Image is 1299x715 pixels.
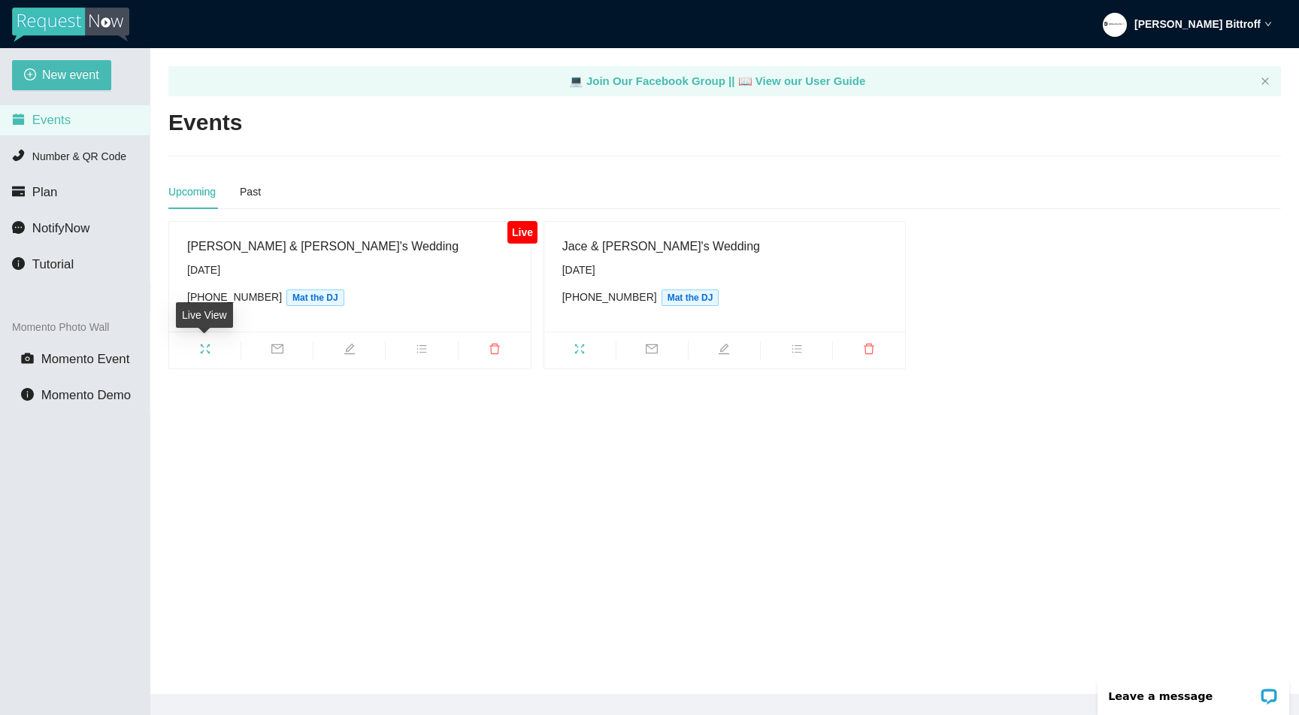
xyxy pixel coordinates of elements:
[32,113,71,127] span: Events
[1134,18,1261,30] strong: [PERSON_NAME] Bittroff
[21,388,34,401] span: info-circle
[24,39,36,51] img: website_grey.svg
[32,257,74,271] span: Tutorial
[57,89,135,98] div: Domain Overview
[1103,13,1127,37] img: ALV-UjXZ3498-VDdHAvpdpGGxefnigwDYDXUbbFTWCONyAUeu5iN6Qe6TUaaXVDah-GP1LWvBueXtJkR95O1tK9lY5xFv7JQW...
[562,237,888,256] div: Jace & [PERSON_NAME]'s Wedding
[738,74,866,87] a: laptop View our User Guide
[738,74,752,87] span: laptop
[39,39,165,51] div: Domain: [DOMAIN_NAME]
[24,68,36,83] span: plus-circle
[32,221,89,235] span: NotifyNow
[386,343,457,359] span: bars
[32,185,58,199] span: Plan
[569,74,738,87] a: laptop Join Our Facebook Group ||
[12,149,25,162] span: phone
[1261,77,1270,86] button: close
[507,221,537,244] div: Live
[569,74,583,87] span: laptop
[32,150,126,162] span: Number & QR Code
[150,87,162,99] img: tab_keywords_by_traffic_grey.svg
[12,113,25,126] span: calendar
[616,343,688,359] span: mail
[168,108,242,138] h2: Events
[24,24,36,36] img: logo_orange.svg
[241,343,313,359] span: mail
[12,8,129,42] img: RequestNow
[313,343,385,359] span: edit
[187,237,513,256] div: [PERSON_NAME] & [PERSON_NAME]'s Wedding
[1088,668,1299,715] iframe: LiveChat chat widget
[12,185,25,198] span: credit-card
[187,289,513,306] div: [PHONE_NUMBER]
[12,257,25,270] span: info-circle
[761,343,832,359] span: bars
[240,183,261,200] div: Past
[562,262,888,278] div: [DATE]
[459,343,531,359] span: delete
[12,221,25,234] span: message
[42,24,74,36] div: v 4.0.25
[41,87,53,99] img: tab_domain_overview_orange.svg
[21,352,34,365] span: camera
[166,89,253,98] div: Keywords by Traffic
[1264,20,1272,28] span: down
[169,343,241,359] span: fullscreen
[286,289,344,306] span: Mat the DJ
[689,343,760,359] span: edit
[176,302,233,328] div: Live View
[562,289,888,306] div: [PHONE_NUMBER]
[12,60,111,90] button: plus-circleNew event
[41,352,130,366] span: Momento Event
[662,289,719,306] span: Mat the DJ
[833,343,905,359] span: delete
[42,65,99,84] span: New event
[41,388,131,402] span: Momento Demo
[168,183,216,200] div: Upcoming
[187,262,513,278] div: [DATE]
[544,343,616,359] span: fullscreen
